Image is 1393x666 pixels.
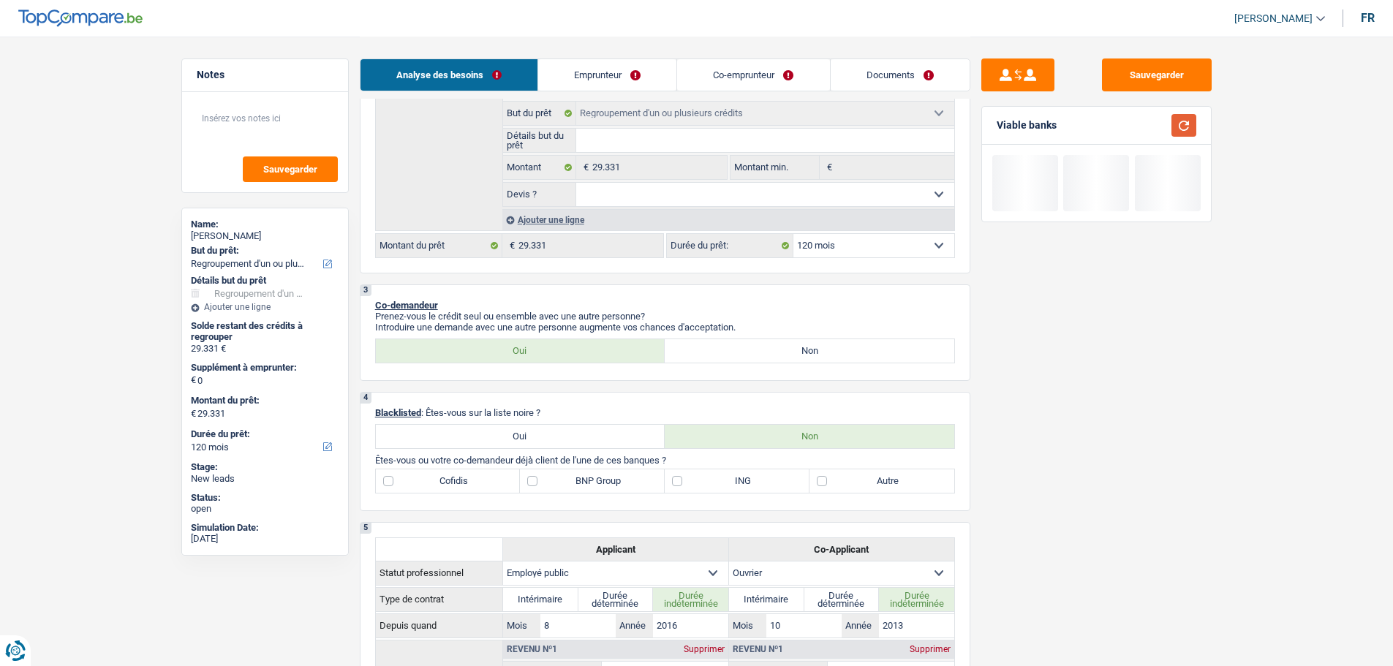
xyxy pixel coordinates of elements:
[831,59,970,91] a: Documents
[191,533,339,545] div: [DATE]
[578,588,654,611] label: Durée déterminée
[18,10,143,27] img: TopCompare Logo
[616,614,653,637] label: Année
[729,645,787,654] div: Revenu nº1
[665,339,954,363] label: Non
[538,59,676,91] a: Emprunteur
[503,102,577,125] label: But du prêt
[503,129,577,152] label: Détails but du prêt
[376,339,665,363] label: Oui
[1223,7,1325,31] a: [PERSON_NAME]
[502,234,518,257] span: €
[731,156,820,179] label: Montant min.
[1361,11,1375,25] div: fr
[191,362,336,374] label: Supplément à emprunter:
[191,428,336,440] label: Durée du prêt:
[879,588,954,611] label: Durée indéterminée
[191,503,339,515] div: open
[665,425,954,448] label: Non
[375,311,955,322] p: Prenez-vous le crédit seul ou ensemble avec une autre personne?
[1102,58,1212,91] button: Sauvegarder
[191,492,339,504] div: Status:
[191,408,196,420] span: €
[906,645,954,654] div: Supprimer
[376,425,665,448] label: Oui
[1234,12,1313,25] span: [PERSON_NAME]
[653,614,728,637] input: AAAA
[376,469,521,493] label: Cofidis
[804,588,880,611] label: Durée déterminée
[191,320,339,343] div: Solde restant des crédits à regrouper
[879,614,954,637] input: AAAA
[191,302,339,312] div: Ajouter une ligne
[653,588,728,611] label: Durée indéterminée
[375,613,502,637] th: Depuis quand
[375,407,421,418] span: Blacklisted
[728,537,954,561] th: Co-Applicant
[191,473,339,485] div: New leads
[191,343,339,355] div: 29.331 €
[503,645,561,654] div: Revenu nº1
[665,469,809,493] label: ING
[191,230,339,242] div: [PERSON_NAME]
[375,407,955,418] p: : Êtes-vous sur la liste noire ?
[729,588,804,611] label: Intérimaire
[680,645,728,654] div: Supprimer
[677,59,829,91] a: Co-emprunteur
[375,300,438,311] span: Co-demandeur
[376,234,502,257] label: Montant du prêt
[191,395,336,406] label: Montant du prêt:
[667,234,793,257] label: Durée du prêt:
[375,587,502,611] th: Type de contrat
[503,614,540,637] label: Mois
[502,209,954,230] div: Ajouter une ligne
[360,59,537,91] a: Analyse des besoins
[375,455,955,466] p: Êtes-vous ou votre co-demandeur déjà client de l'une de ces banques ?
[997,119,1057,132] div: Viable banks
[540,614,616,637] input: MM
[191,522,339,534] div: Simulation Date:
[503,588,578,611] label: Intérimaire
[576,156,592,179] span: €
[809,469,954,493] label: Autre
[820,156,836,179] span: €
[503,183,577,206] label: Devis ?
[766,614,842,637] input: MM
[191,374,196,386] span: €
[502,537,728,561] th: Applicant
[729,614,766,637] label: Mois
[191,219,339,230] div: Name:
[842,614,879,637] label: Année
[375,561,502,585] th: Statut professionnel
[263,164,317,174] span: Sauvegarder
[191,245,336,257] label: But du prêt:
[375,322,955,333] p: Introduire une demande avec une autre personne augmente vos chances d'acceptation.
[191,275,339,287] div: Détails but du prêt
[191,461,339,473] div: Stage:
[360,393,371,404] div: 4
[197,69,333,81] h5: Notes
[243,156,338,182] button: Sauvegarder
[503,156,577,179] label: Montant
[520,469,665,493] label: BNP Group
[360,285,371,296] div: 3
[360,523,371,534] div: 5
